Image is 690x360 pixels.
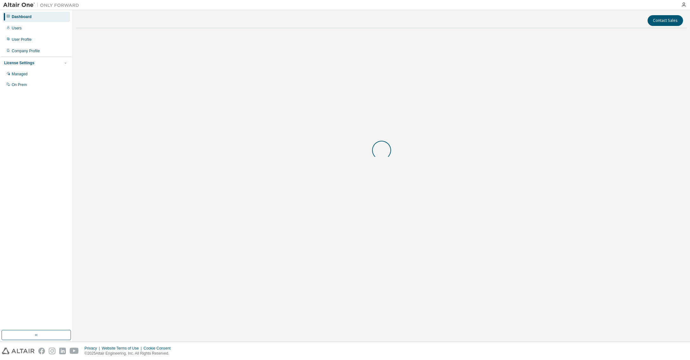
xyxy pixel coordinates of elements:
button: Contact Sales [648,15,683,26]
img: altair_logo.svg [2,348,35,354]
img: facebook.svg [38,348,45,354]
div: Website Terms of Use [102,346,143,351]
div: Company Profile [12,48,40,53]
img: youtube.svg [70,348,79,354]
div: User Profile [12,37,32,42]
div: Privacy [85,346,102,351]
div: License Settings [4,60,34,65]
img: instagram.svg [49,348,55,354]
img: Altair One [3,2,82,8]
div: On Prem [12,82,27,87]
div: Managed [12,71,28,77]
div: Dashboard [12,14,32,19]
img: linkedin.svg [59,348,66,354]
div: Users [12,26,22,31]
p: © 2025 Altair Engineering, Inc. All Rights Reserved. [85,351,174,356]
div: Cookie Consent [143,346,174,351]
